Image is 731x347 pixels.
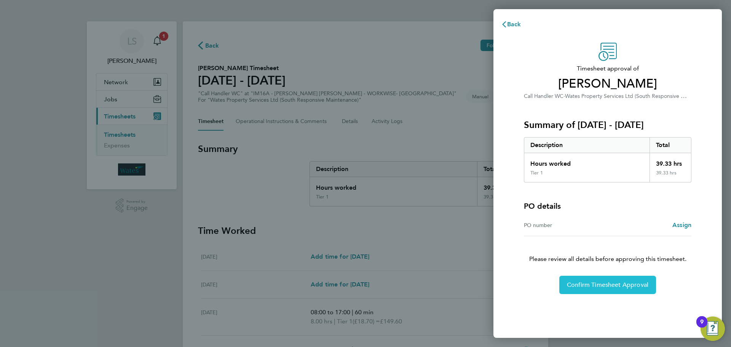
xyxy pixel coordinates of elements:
[524,93,563,99] span: Call Handler WC
[524,64,691,73] span: Timesheet approval of
[507,21,521,28] span: Back
[650,170,691,182] div: 39.33 hrs
[672,221,691,229] span: Assign
[701,317,725,341] button: Open Resource Center, 9 new notifications
[672,221,691,230] a: Assign
[524,138,650,153] div: Description
[524,221,608,230] div: PO number
[559,276,656,294] button: Confirm Timesheet Approval
[524,76,691,91] span: [PERSON_NAME]
[650,153,691,170] div: 39.33 hrs
[493,17,529,32] button: Back
[524,137,691,182] div: Summary of 02 - 08 Aug 2025
[530,170,543,176] div: Tier 1
[515,236,701,264] p: Please review all details before approving this timesheet.
[524,119,691,131] h3: Summary of [DATE] - [DATE]
[565,92,713,99] span: Wates Property Services Ltd (South Responsive Maintenance)
[567,281,648,289] span: Confirm Timesheet Approval
[524,153,650,170] div: Hours worked
[650,138,691,153] div: Total
[563,93,565,99] span: ·
[524,201,561,211] h4: PO details
[700,322,704,332] div: 9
